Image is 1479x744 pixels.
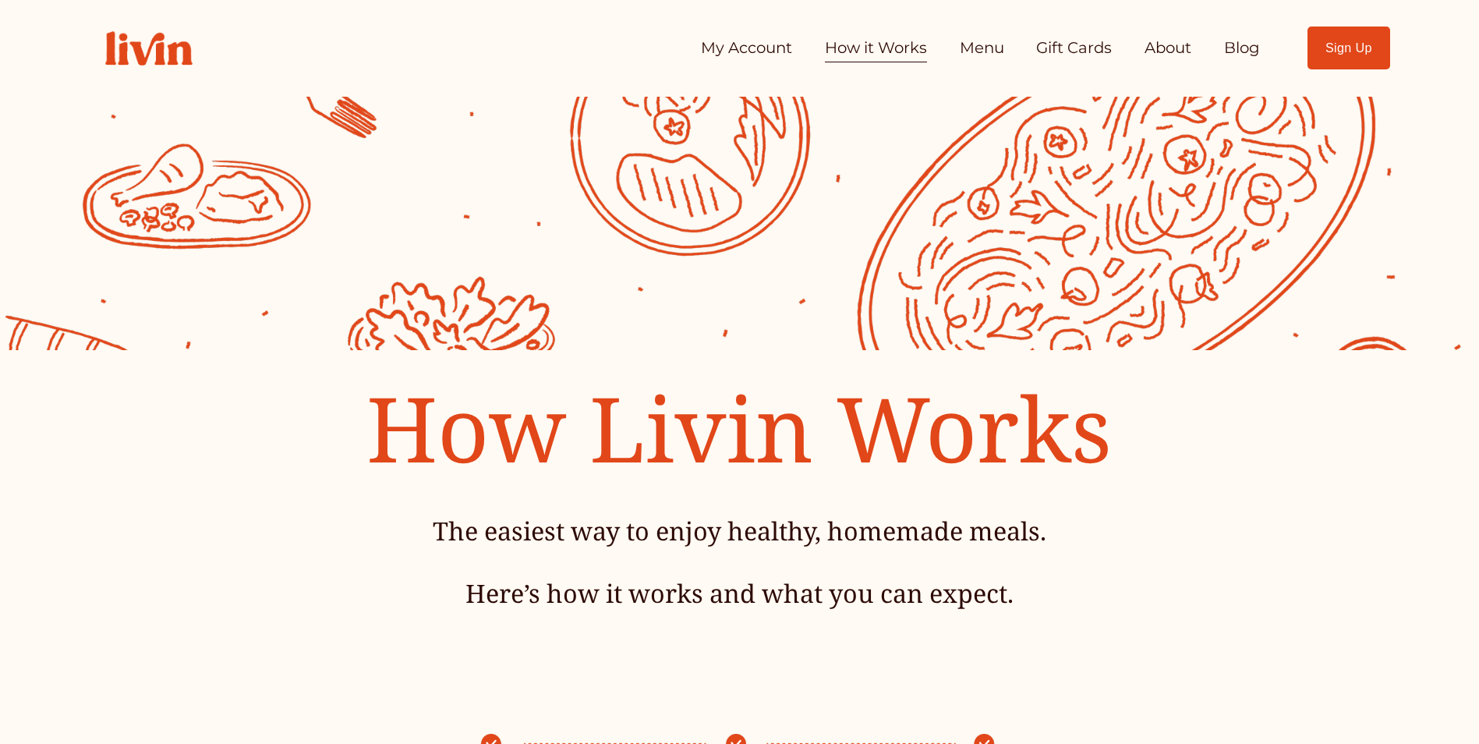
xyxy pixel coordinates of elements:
[272,576,1206,611] h4: Here’s how it works and what you can expect.
[89,15,209,82] img: Livin
[366,367,1112,489] span: How Livin Works
[1145,33,1191,64] a: About
[272,514,1206,548] h4: The easiest way to enjoy healthy, homemade meals.
[960,33,1004,64] a: Menu
[1224,33,1260,64] a: Blog
[1307,27,1391,69] a: Sign Up
[701,33,792,64] a: My Account
[1036,33,1112,64] a: Gift Cards
[825,33,927,64] a: How it Works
